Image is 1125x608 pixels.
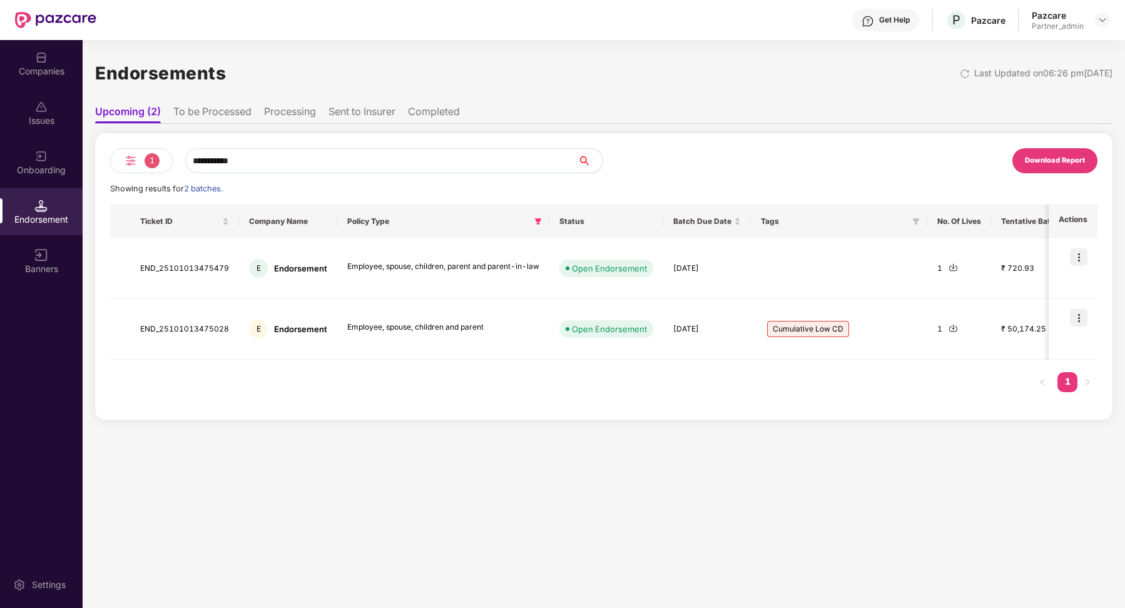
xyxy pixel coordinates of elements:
[130,238,239,299] td: END_25101013475479
[95,105,161,123] li: Upcoming (2)
[991,299,1098,360] td: ₹ 50,174.25
[949,263,958,272] img: svg+xml;base64,PHN2ZyBpZD0iRG93bmxvYWQtMjR4MjQiIHhtbG5zPSJodHRwOi8vd3d3LnczLm9yZy8yMDAwL3N2ZyIgd2...
[184,184,223,193] span: 2 batches.
[110,184,223,193] span: Showing results for
[35,200,48,212] img: svg+xml;base64,PHN2ZyB3aWR0aD0iMTQuNSIgaGVpZ2h0PSIxNC41IiB2aWV3Qm94PSIwIDAgMTYgMTYiIGZpbGw9Im5vbm...
[239,205,337,238] th: Company Name
[130,205,239,238] th: Ticket ID
[879,15,910,25] div: Get Help
[862,15,874,28] img: svg+xml;base64,PHN2ZyBpZD0iSGVscC0zMngzMiIgeG1sbnM9Imh0dHA6Ly93d3cudzMub3JnLzIwMDAvc3ZnIiB3aWR0aD...
[971,14,1005,26] div: Pazcare
[572,323,647,335] div: Open Endorsement
[673,216,731,226] span: Batch Due Date
[35,150,48,163] img: svg+xml;base64,PHN2ZyB3aWR0aD0iMjAiIGhlaWdodD0iMjAiIHZpZXdCb3g9IjAgMCAyMCAyMCIgZmlsbD0ibm9uZSIgeG...
[910,214,922,229] span: filter
[937,263,981,275] div: 1
[577,148,603,173] button: search
[1025,155,1085,166] div: Download Report
[35,101,48,113] img: svg+xml;base64,PHN2ZyBpZD0iSXNzdWVzX2Rpc2FibGVkIiB4bWxucz0iaHR0cDovL3d3dy53My5vcmcvMjAwMC9zdmciIH...
[347,216,529,226] span: Policy Type
[1032,372,1052,392] li: Previous Page
[130,299,239,360] td: END_25101013475028
[949,323,958,333] img: svg+xml;base64,PHN2ZyBpZD0iRG93bmxvYWQtMjR4MjQiIHhtbG5zPSJodHRwOi8vd3d3LnczLm9yZy8yMDAwL3N2ZyIgd2...
[761,216,907,226] span: Tags
[549,205,663,238] th: Status
[173,105,252,123] li: To be Processed
[577,156,603,166] span: search
[1039,378,1046,386] span: left
[1077,372,1097,392] button: right
[767,321,849,337] span: Cumulative Low CD
[274,263,327,275] div: Endorsement
[249,320,268,338] div: E
[974,66,1112,80] div: Last Updated on 06:26 pm[DATE]
[663,299,751,360] td: [DATE]
[1057,372,1077,392] li: 1
[408,105,460,123] li: Completed
[145,153,160,168] span: 1
[328,105,395,123] li: Sent to Insurer
[1057,372,1077,391] a: 1
[937,323,981,335] div: 1
[140,216,220,226] span: Ticket ID
[249,259,268,278] div: E
[1032,21,1084,31] div: Partner_admin
[1049,205,1097,238] th: Actions
[991,238,1098,299] td: ₹ 720.93
[35,249,48,261] img: svg+xml;base64,PHN2ZyB3aWR0aD0iMTYiIGhlaWdodD0iMTYiIHZpZXdCb3g9IjAgMCAxNiAxNiIgZmlsbD0ibm9uZSIgeG...
[264,105,316,123] li: Processing
[912,218,920,225] span: filter
[347,261,539,273] p: Employee, spouse, children, parent and parent-in-law
[28,579,69,591] div: Settings
[534,218,542,225] span: filter
[532,214,544,229] span: filter
[1077,372,1097,392] li: Next Page
[15,12,96,28] img: New Pazcare Logo
[952,13,960,28] span: P
[35,51,48,64] img: svg+xml;base64,PHN2ZyBpZD0iQ29tcGFuaWVzIiB4bWxucz0iaHR0cDovL3d3dy53My5vcmcvMjAwMC9zdmciIHdpZHRoPS...
[991,205,1098,238] th: Tentative Batch Pricing
[1032,372,1052,392] button: left
[274,323,327,335] div: Endorsement
[1084,378,1091,386] span: right
[1032,9,1084,21] div: Pazcare
[1070,309,1087,327] img: icon
[347,322,539,333] p: Employee, spouse, children and parent
[663,205,751,238] th: Batch Due Date
[663,238,751,299] td: [DATE]
[960,69,970,79] img: svg+xml;base64,PHN2ZyBpZD0iUmVsb2FkLTMyeDMyIiB4bWxucz0iaHR0cDovL3d3dy53My5vcmcvMjAwMC9zdmciIHdpZH...
[927,205,991,238] th: No. Of Lives
[13,579,26,591] img: svg+xml;base64,PHN2ZyBpZD0iU2V0dGluZy0yMHgyMCIgeG1sbnM9Imh0dHA6Ly93d3cudzMub3JnLzIwMDAvc3ZnIiB3aW...
[123,153,138,168] img: svg+xml;base64,PHN2ZyB4bWxucz0iaHR0cDovL3d3dy53My5vcmcvMjAwMC9zdmciIHdpZHRoPSIyNCIgaGVpZ2h0PSIyNC...
[1097,15,1107,25] img: svg+xml;base64,PHN2ZyBpZD0iRHJvcGRvd24tMzJ4MzIiIHhtbG5zPSJodHRwOi8vd3d3LnczLm9yZy8yMDAwL3N2ZyIgd2...
[572,262,647,275] div: Open Endorsement
[95,59,226,87] h1: Endorsements
[1070,248,1087,266] img: icon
